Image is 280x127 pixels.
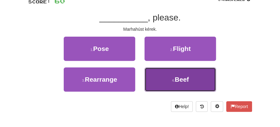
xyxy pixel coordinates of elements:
[148,13,181,22] span: , please.
[145,37,216,61] button: 2.Flight
[93,45,109,52] span: Pose
[196,101,208,112] button: Round history (alt+y)
[64,37,135,61] button: 1.Pose
[85,76,117,83] span: Rearrange
[145,67,216,92] button: 4.Beef
[172,79,175,82] small: 4 .
[90,48,93,52] small: 1 .
[171,101,193,112] button: Help!
[173,45,190,52] span: Flight
[28,26,252,32] div: Marhahúst kérek.
[226,101,252,112] button: Report
[82,79,85,82] small: 3 .
[175,76,189,83] span: Beef
[99,13,148,22] span: __________
[64,67,135,92] button: 3.Rearrange
[170,48,173,52] small: 2 .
